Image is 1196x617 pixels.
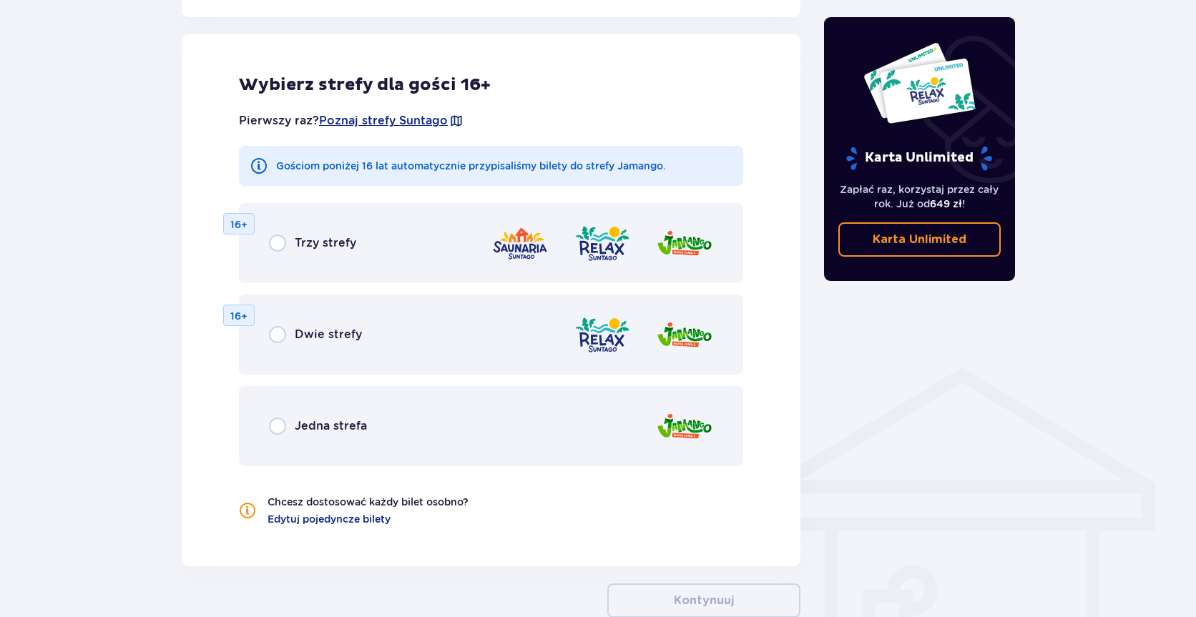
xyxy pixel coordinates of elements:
[230,217,247,232] p: 16+
[276,159,666,173] p: Gościom poniżej 16 lat automatycznie przypisaliśmy bilety do strefy Jamango.
[656,223,713,264] img: zone logo
[239,113,464,129] p: Pierwszy raz?
[574,223,631,264] img: zone logo
[295,327,362,342] p: Dwie strefy
[656,315,713,355] img: zone logo
[838,222,1001,257] a: Karta Unlimited
[838,182,1001,211] p: Zapłać raz, korzystaj przez cały rok. Już od !
[239,74,743,96] p: Wybierz strefy dla gości 16+
[295,235,356,251] p: Trzy strefy
[230,309,247,323] p: 16+
[873,232,966,247] p: Karta Unlimited
[574,315,631,355] img: zone logo
[268,512,391,526] a: Edytuj pojedyncze bilety
[319,113,448,129] a: Poznaj strefy Suntago
[268,495,469,509] p: Chcesz dostosować każdy bilet osobno?
[295,418,367,434] p: Jedna strefa
[674,593,734,608] p: Kontynuuj
[656,406,713,447] img: zone logo
[845,146,994,171] p: Karta Unlimited
[491,223,549,264] img: zone logo
[930,198,962,209] span: 649 zł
